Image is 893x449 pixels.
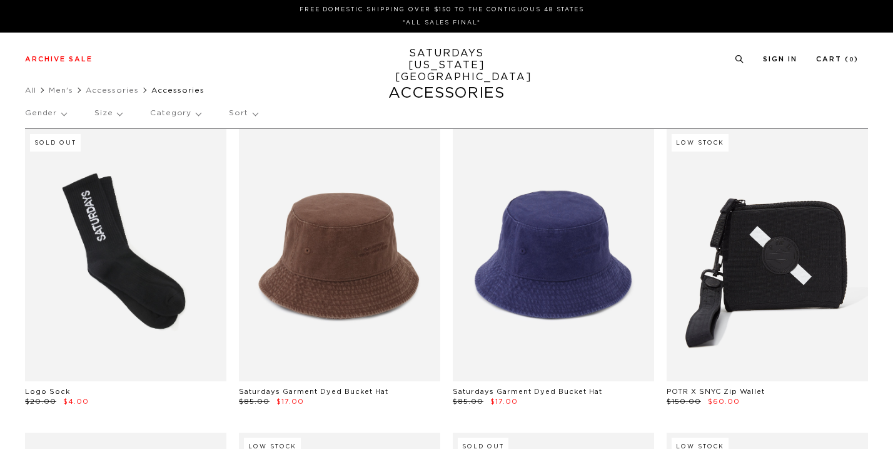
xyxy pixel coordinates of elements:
[25,56,93,63] a: Archive Sale
[25,99,66,128] p: Gender
[151,86,204,94] span: Accessories
[816,56,859,63] a: Cart (0)
[94,99,122,128] p: Size
[490,398,518,405] span: $17.00
[667,388,765,395] a: POTR X SNYC Zip Wallet
[239,398,270,405] span: $85.00
[239,388,388,395] a: Saturdays Garment Dyed Bucket Hat
[30,134,81,152] div: Sold Out
[63,398,89,405] span: $4.00
[25,388,70,395] a: Logo Sock
[86,86,139,94] a: Accessories
[763,56,797,63] a: Sign In
[49,86,73,94] a: Men's
[25,398,56,405] span: $20.00
[30,5,854,14] p: FREE DOMESTIC SHIPPING OVER $150 TO THE CONTIGUOUS 48 STATES
[276,398,304,405] span: $17.00
[708,398,740,405] span: $60.00
[667,398,701,405] span: $150.00
[30,18,854,28] p: *ALL SALES FINAL*
[25,86,36,94] a: All
[453,388,602,395] a: Saturdays Garment Dyed Bucket Hat
[395,48,498,83] a: SATURDAYS[US_STATE][GEOGRAPHIC_DATA]
[453,398,483,405] span: $85.00
[150,99,201,128] p: Category
[849,57,854,63] small: 0
[672,134,729,152] div: Low Stock
[229,99,257,128] p: Sort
